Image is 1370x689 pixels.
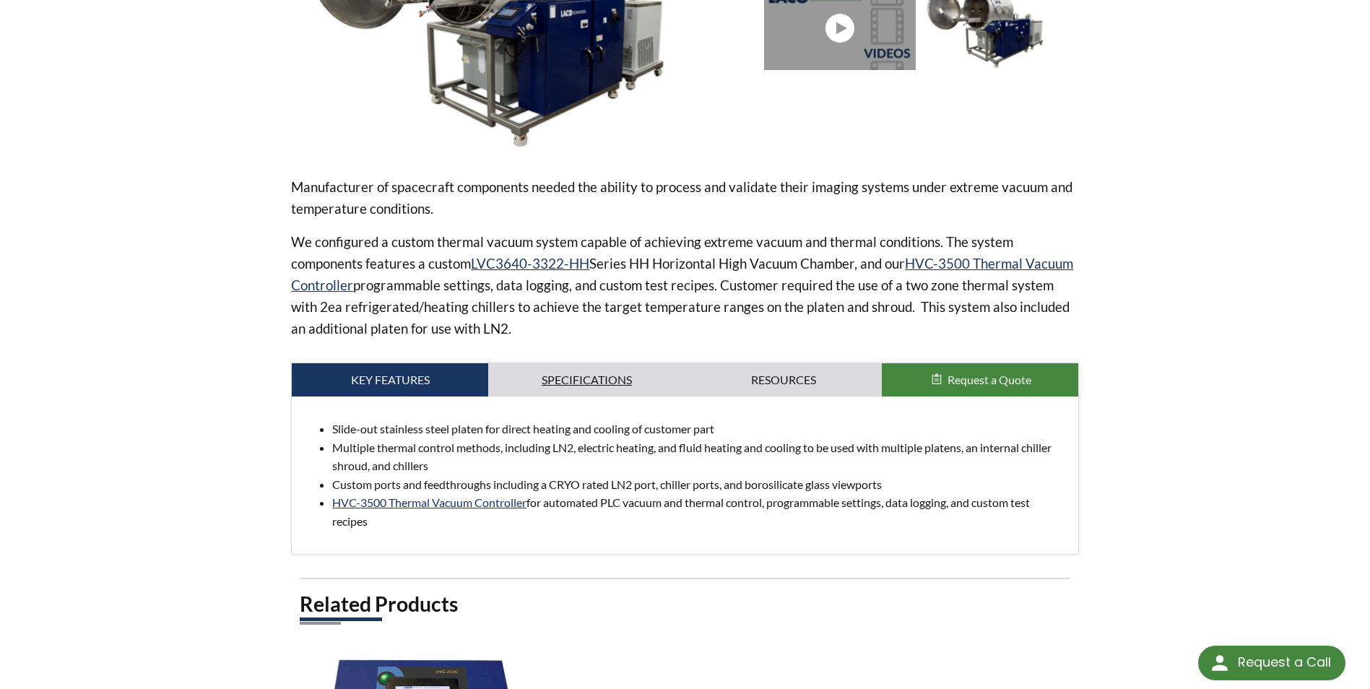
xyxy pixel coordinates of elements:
a: LVC3640-3322-HH [471,255,589,272]
a: Key Features [292,363,488,396]
li: Custom ports and feedthroughs including a CRYO rated LN2 port, chiller ports, and borosilicate gl... [332,475,1066,494]
span: Request a Quote [948,373,1031,386]
p: Manufacturer of spacecraft components needed the ability to process and validate their imaging sy... [291,176,1078,220]
div: Request a Call [1238,646,1331,679]
a: Resources [685,363,882,396]
li: Multiple thermal control methods, including LN2, electric heating, and fluid heating and cooling ... [332,438,1066,475]
li: for automated PLC vacuum and thermal control, programmable settings, data logging, and custom tes... [332,493,1066,530]
div: Request a Call [1198,646,1345,680]
a: HVC-3500 Thermal Vacuum Controller [332,495,526,509]
button: Request a Quote [882,363,1078,396]
li: Slide-out stainless steel platen for direct heating and cooling of customer part [332,420,1066,438]
h2: Related Products [300,591,1070,617]
a: Specifications [488,363,685,396]
p: We configured a custom thermal vacuum system capable of achieving extreme vacuum and thermal cond... [291,231,1078,339]
img: round button [1208,651,1231,675]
